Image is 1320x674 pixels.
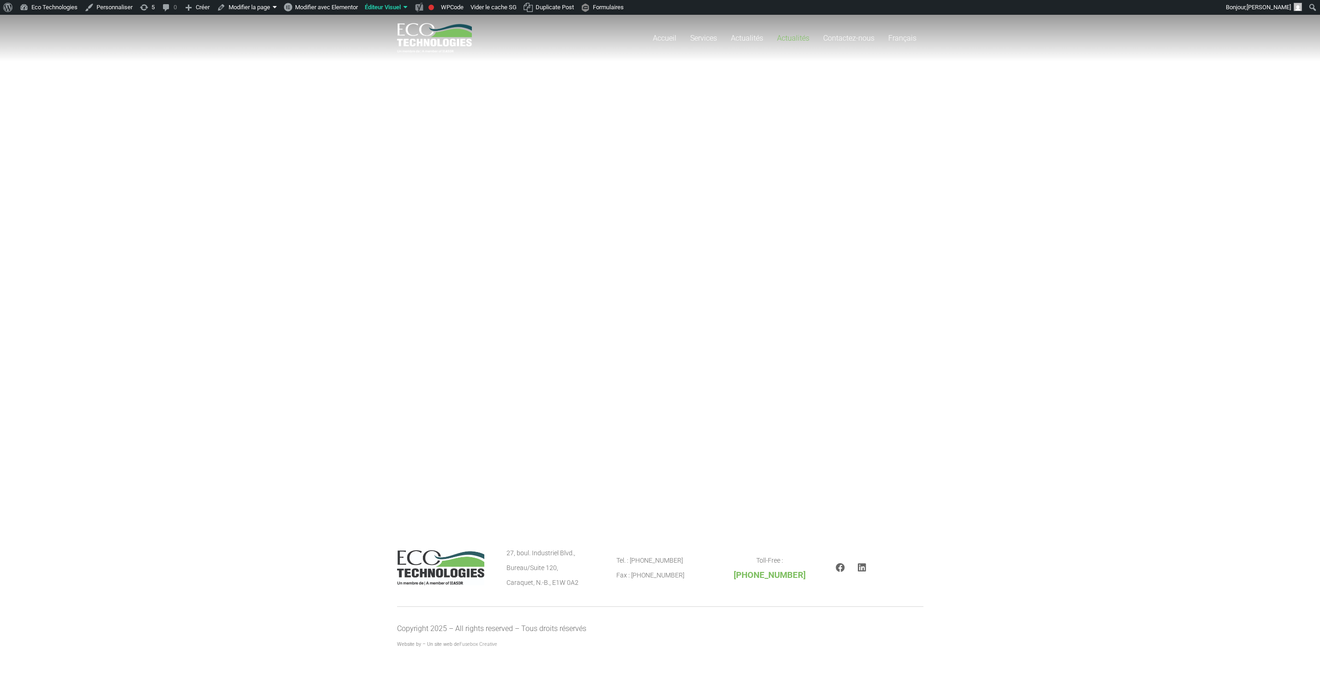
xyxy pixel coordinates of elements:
p: 27, boul. Industriel Blvd., Bureau/Suite 120, Caraquet, N.-B., E1W 0A2 [506,546,594,590]
span: Modifier avec Elementor [295,4,358,11]
a: Contactez-nous [816,15,881,61]
a: Actualités [770,15,816,61]
span: Copyright 2025 – All rights reserved – Tous droits réservés [397,624,586,633]
a: Actualités [724,15,770,61]
a: logo_EcoTech_ASDR_RGB [397,23,472,53]
span: Actualités [777,34,809,43]
a: LinkedIn [858,563,866,572]
p: Toll-Free : [726,553,814,583]
div: Expression clé principale non définie [428,5,434,10]
span: Website by – Un site web de [397,641,497,647]
span: Services [690,34,717,43]
a: Français [881,15,923,61]
p: Tel. : [PHONE_NUMBER] Fax : [PHONE_NUMBER] [616,553,704,583]
span: [PHONE_NUMBER] [734,570,806,580]
a: Facebook [836,563,845,572]
a: Accueil [646,15,683,61]
span: Français [888,34,916,43]
span: [PERSON_NAME] [1247,4,1291,11]
span: Contactez-nous [823,34,874,43]
span: Actualités [731,34,763,43]
a: Services [683,15,724,61]
span: Accueil [653,34,676,43]
a: Fusebox Creative [459,641,497,647]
